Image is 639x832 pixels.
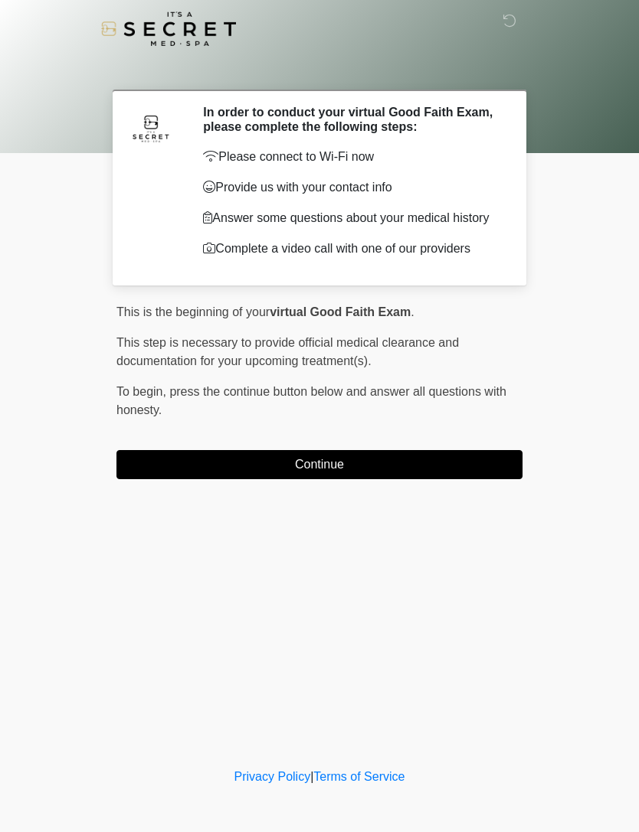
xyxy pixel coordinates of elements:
span: . [411,305,414,318]
span: This step is necessary to provide official medical clearance and documentation for your upcoming ... [116,336,459,367]
strong: virtual Good Faith Exam [270,305,411,318]
span: To begin, [116,385,169,398]
img: Agent Avatar [128,105,174,151]
p: Answer some questions about your medical history [203,209,500,227]
img: It's A Secret Med Spa Logo [101,11,236,46]
button: Continue [116,450,523,479]
a: Privacy Policy [234,770,311,783]
p: Complete a video call with one of our providers [203,240,500,258]
h1: ‎ ‎ [105,55,534,83]
a: | [310,770,313,783]
p: Provide us with your contact info [203,178,500,197]
span: This is the beginning of your [116,305,270,318]
a: Terms of Service [313,770,405,783]
h2: In order to conduct your virtual Good Faith Exam, please complete the following steps: [203,105,500,134]
p: Please connect to Wi-Fi now [203,148,500,166]
span: press the continue button below and answer all questions with honesty. [116,385,506,416]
